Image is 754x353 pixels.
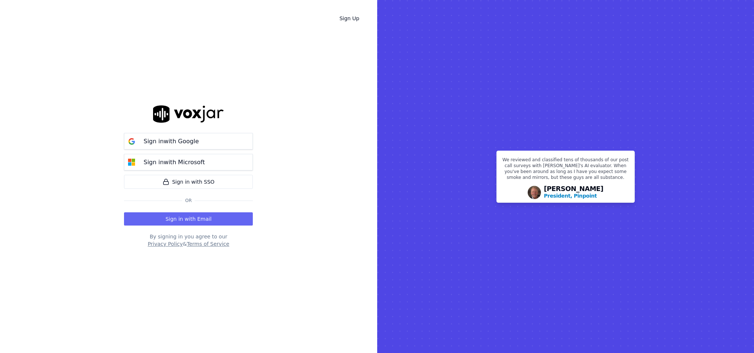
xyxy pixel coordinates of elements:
a: Sign Up [333,12,365,25]
div: By signing in you agree to our & [124,233,253,248]
button: Sign inwith Google [124,133,253,150]
p: President, Pinpoint [544,192,597,199]
p: Sign in with Google [144,137,199,146]
img: Avatar [528,186,541,199]
button: Terms of Service [187,240,229,248]
p: We reviewed and classified tens of thousands of our post call surveys with [PERSON_NAME]'s AI eva... [501,157,630,183]
button: Privacy Policy [148,240,183,248]
button: Sign inwith Microsoft [124,154,253,170]
span: Or [182,198,195,203]
button: Sign in with Email [124,212,253,226]
img: google Sign in button [124,134,139,149]
img: microsoft Sign in button [124,155,139,170]
div: [PERSON_NAME] [544,185,603,199]
img: logo [153,105,224,123]
p: Sign in with Microsoft [144,158,205,167]
a: Sign in with SSO [124,175,253,189]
